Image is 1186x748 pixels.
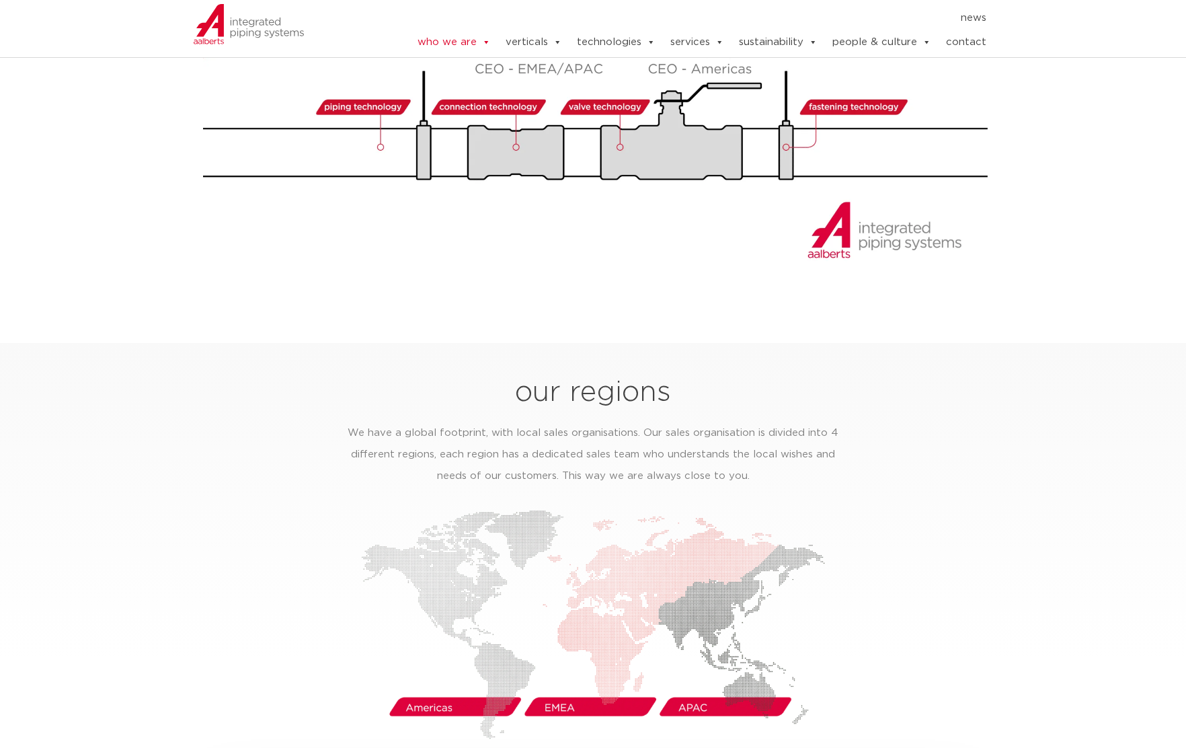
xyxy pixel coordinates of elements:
[946,29,986,56] a: contact
[200,377,986,409] h2: our regions
[739,29,818,56] a: sustainability
[506,29,562,56] a: verticals
[418,29,491,56] a: who we are
[577,29,656,56] a: technologies
[961,7,986,29] a: news
[670,29,724,56] a: services
[832,29,931,56] a: people & culture
[338,422,849,487] p: We have a global footprint, with local sales organisations. Our sales organisation is divided int...
[376,7,986,29] nav: Menu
